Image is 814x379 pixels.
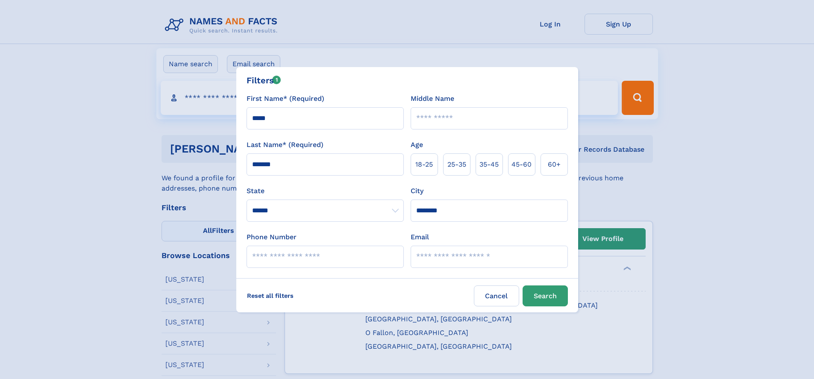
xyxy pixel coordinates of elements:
[411,186,423,196] label: City
[247,186,404,196] label: State
[247,94,324,104] label: First Name* (Required)
[247,74,281,87] div: Filters
[411,140,423,150] label: Age
[411,94,454,104] label: Middle Name
[241,285,299,306] label: Reset all filters
[247,140,323,150] label: Last Name* (Required)
[479,159,499,170] span: 35‑45
[523,285,568,306] button: Search
[411,232,429,242] label: Email
[548,159,561,170] span: 60+
[415,159,433,170] span: 18‑25
[474,285,519,306] label: Cancel
[511,159,532,170] span: 45‑60
[447,159,466,170] span: 25‑35
[247,232,297,242] label: Phone Number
